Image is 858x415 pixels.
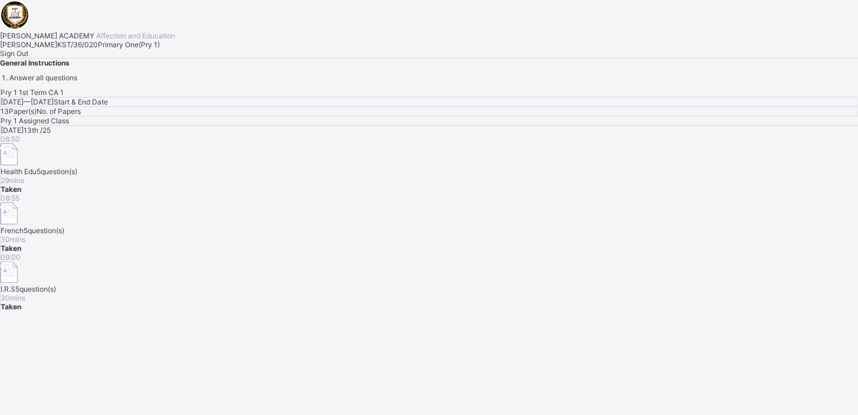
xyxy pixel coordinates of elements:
[15,285,56,293] span: 5 question(s)
[1,244,21,253] span: Taken
[1,262,18,283] img: take_paper.cd97e1aca70de81545fe8e300f84619e.svg
[1,88,64,97] span: Pry 1 1st Term CA 1
[1,285,15,293] span: I.R.S
[1,135,20,143] span: 08:50
[1,167,37,176] span: Health Edu
[98,40,160,49] span: Primary One ( Pry 1 )
[1,126,51,135] span: [DATE] 13th /25
[54,97,108,106] span: Start & End Date
[94,31,175,40] span: Affection and Education
[1,107,37,116] span: 13 Paper(s)
[1,185,21,194] span: Taken
[1,202,18,224] img: take_paper.cd97e1aca70de81545fe8e300f84619e.svg
[1,253,21,262] span: 09:00
[24,226,64,235] span: 5 question(s)
[37,107,81,116] span: No. of Papers
[37,167,77,176] span: 5 question(s)
[1,143,18,165] img: take_paper.cd97e1aca70de81545fe8e300f84619e.svg
[1,235,25,244] span: 30 mins
[1,116,19,125] span: Pry 1
[1,226,24,235] span: French
[9,73,77,82] span: Answer all questions
[19,116,69,125] span: Assigned Class
[1,97,54,106] span: [DATE] — [DATE]
[1,176,24,185] span: 29 mins
[57,40,98,49] span: KST/36/020
[1,293,25,302] span: 30 mins
[1,302,21,311] span: Taken
[1,194,19,202] span: 08:55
